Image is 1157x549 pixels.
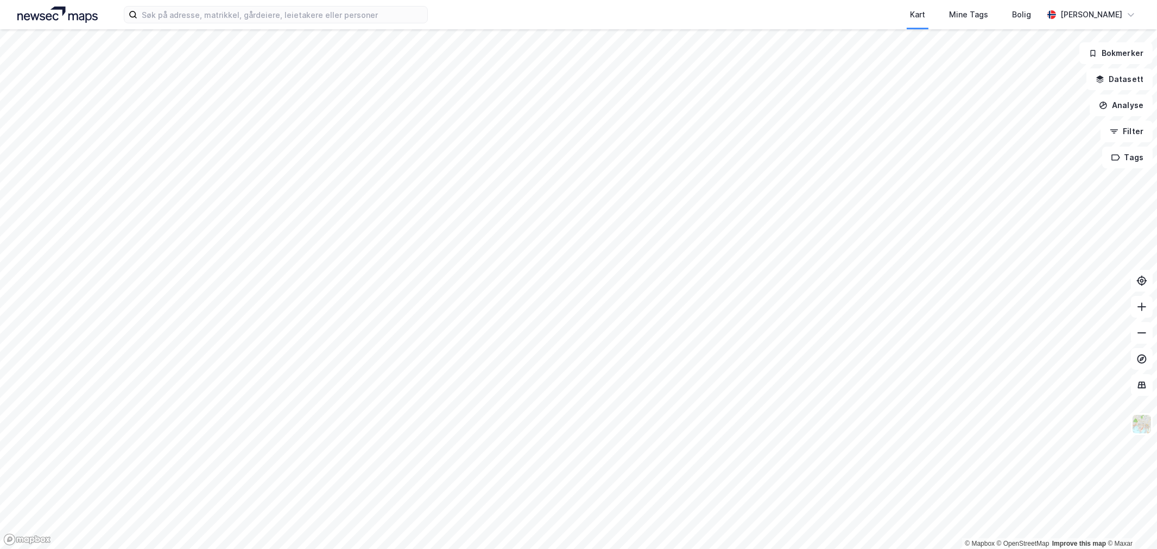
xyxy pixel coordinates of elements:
[1103,497,1157,549] div: Kontrollprogram for chat
[997,540,1049,547] a: OpenStreetMap
[965,540,995,547] a: Mapbox
[1060,8,1122,21] div: [PERSON_NAME]
[1101,121,1153,142] button: Filter
[1090,94,1153,116] button: Analyse
[1079,42,1153,64] button: Bokmerker
[17,7,98,23] img: logo.a4113a55bc3d86da70a041830d287a7e.svg
[1102,147,1153,168] button: Tags
[1086,68,1153,90] button: Datasett
[3,533,51,546] a: Mapbox homepage
[1052,540,1106,547] a: Improve this map
[949,8,988,21] div: Mine Tags
[1103,497,1157,549] iframe: Chat Widget
[910,8,925,21] div: Kart
[137,7,427,23] input: Søk på adresse, matrikkel, gårdeiere, leietakere eller personer
[1131,414,1152,434] img: Z
[1012,8,1031,21] div: Bolig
